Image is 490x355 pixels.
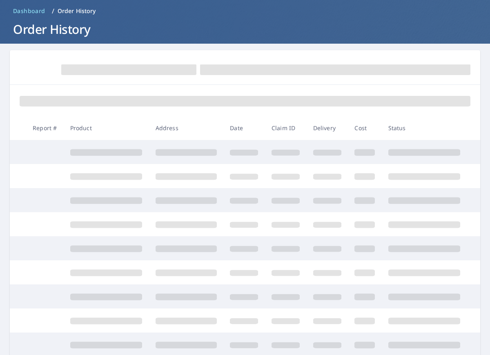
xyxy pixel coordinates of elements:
[10,4,480,18] nav: breadcrumb
[265,116,307,140] th: Claim ID
[64,116,149,140] th: Product
[10,21,480,38] h1: Order History
[26,116,64,140] th: Report #
[348,116,381,140] th: Cost
[52,6,54,16] li: /
[13,7,45,15] span: Dashboard
[382,116,467,140] th: Status
[307,116,348,140] th: Delivery
[58,7,96,15] p: Order History
[10,4,49,18] a: Dashboard
[149,116,224,140] th: Address
[223,116,265,140] th: Date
